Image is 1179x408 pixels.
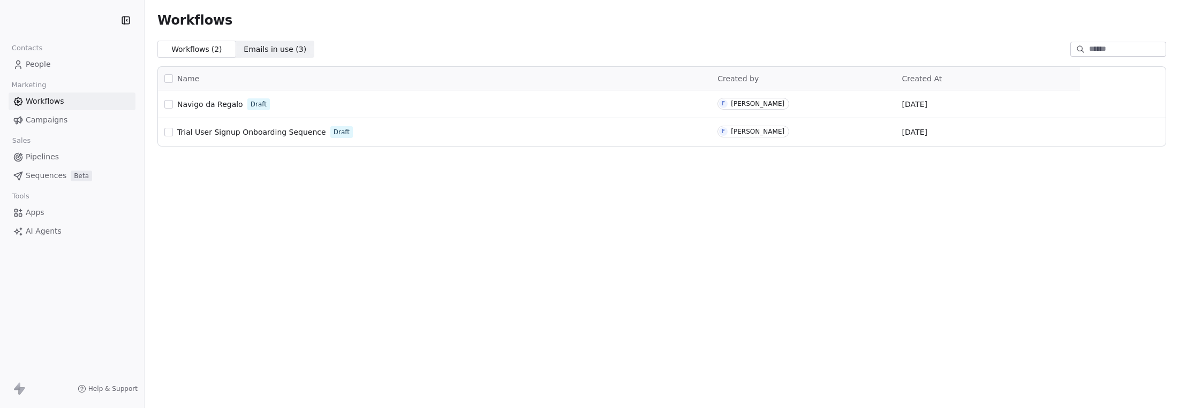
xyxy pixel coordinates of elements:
span: Sales [7,133,35,149]
span: Name [177,73,199,84]
span: Help & Support [88,384,138,393]
span: Campaigns [26,114,67,126]
span: Trial User Signup Onboarding Sequence [177,128,326,136]
span: [DATE] [902,99,927,110]
a: People [9,56,135,73]
a: Navigo da Regalo [177,99,243,110]
a: Pipelines [9,148,135,166]
div: F [722,99,725,108]
span: [DATE] [902,127,927,137]
span: Workflows [157,13,232,28]
span: Created by [717,74,759,83]
a: Campaigns [9,111,135,129]
span: Pipelines [26,151,59,163]
a: Trial User Signup Onboarding Sequence [177,127,326,137]
span: Emails in use ( 3 ) [244,44,306,55]
span: Beta [71,171,92,181]
span: Workflows [26,96,64,107]
div: [PERSON_NAME] [731,100,784,107]
a: SequencesBeta [9,167,135,184]
div: F [722,127,725,136]
span: Navigo da Regalo [177,100,243,109]
a: Apps [9,204,135,221]
span: Sequences [26,170,66,181]
span: Draft [251,99,267,109]
span: Contacts [7,40,47,56]
span: Draft [334,127,350,137]
span: People [26,59,51,70]
a: Help & Support [78,384,138,393]
span: Created At [902,74,942,83]
a: AI Agents [9,222,135,240]
span: AI Agents [26,226,62,237]
span: Marketing [7,77,51,93]
a: Workflows [9,93,135,110]
span: Apps [26,207,44,218]
span: Tools [7,188,34,204]
div: [PERSON_NAME] [731,128,784,135]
